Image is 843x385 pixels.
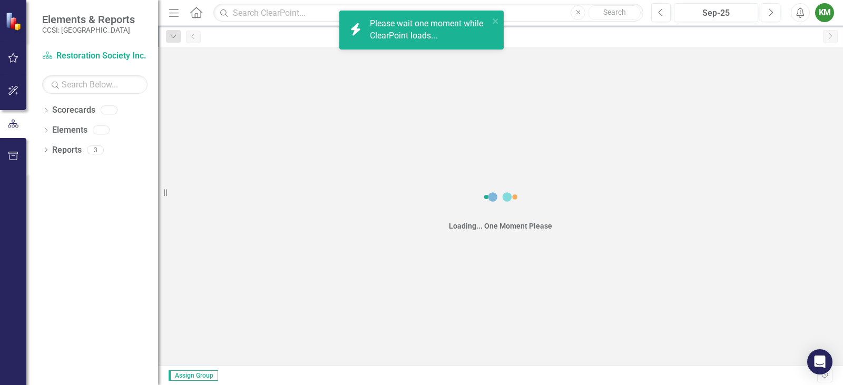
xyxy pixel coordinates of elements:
input: Search Below... [42,75,148,94]
span: Search [603,8,626,16]
button: Search [588,5,641,20]
img: ClearPoint Strategy [5,12,24,31]
div: Open Intercom Messenger [807,349,832,374]
div: Please wait one moment while ClearPoint loads... [370,18,489,42]
span: Elements & Reports [42,13,135,26]
a: Elements [52,124,87,136]
div: Loading... One Moment Please [449,221,552,231]
small: CCSI: [GEOGRAPHIC_DATA] [42,26,135,34]
button: Sep-25 [674,3,758,22]
a: Restoration Society Inc. [42,50,148,62]
div: 3 [87,145,104,154]
a: Reports [52,144,82,156]
button: KM [815,3,834,22]
div: Sep-25 [678,7,754,19]
a: Scorecards [52,104,95,116]
span: Assign Group [169,370,218,381]
button: close [492,15,499,27]
input: Search ClearPoint... [213,4,643,22]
